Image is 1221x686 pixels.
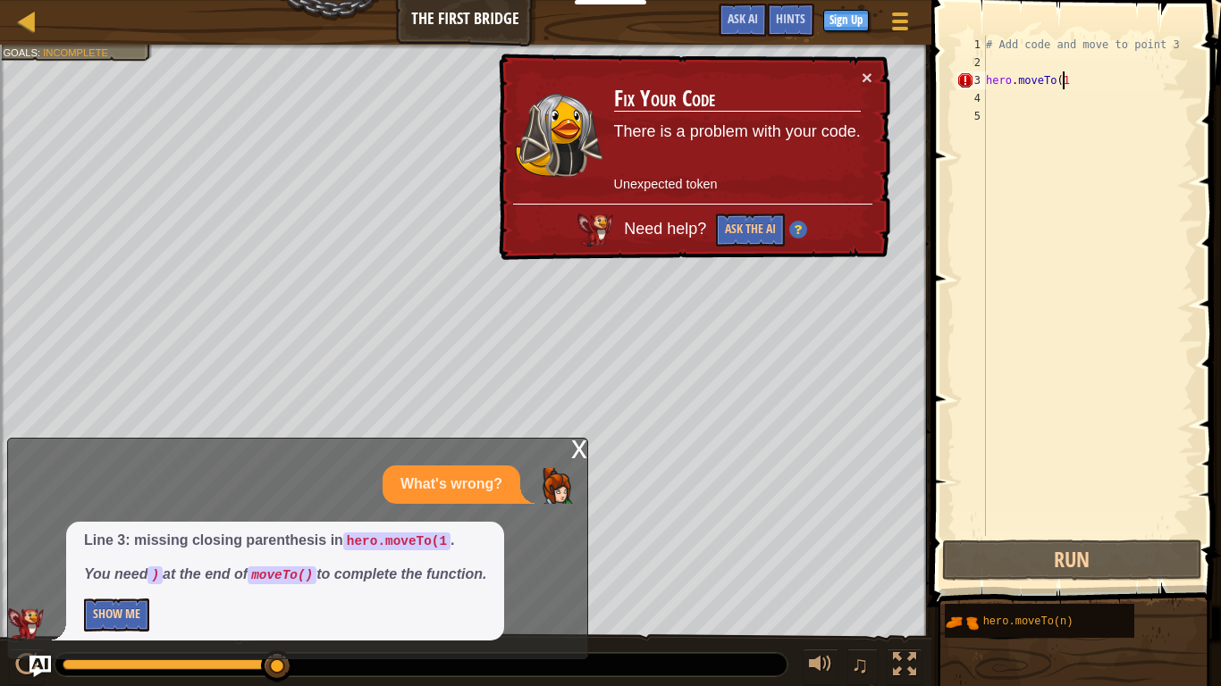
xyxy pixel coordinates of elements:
[942,540,1202,581] button: Run
[577,213,613,246] img: AI
[956,54,986,71] div: 2
[823,10,869,31] button: Sign Up
[614,121,861,144] p: There is a problem with your code.
[538,468,574,504] img: Player
[343,532,451,550] code: hero.moveTo(1
[956,89,986,107] div: 4
[7,39,1214,55] div: Move To ...
[887,648,922,685] button: Toggle fullscreen
[9,648,45,685] button: Ctrl + P: Play
[400,474,502,495] p: What's wrong?
[514,92,603,179] img: duck_nalfar.png
[789,221,807,238] img: Hint
[7,7,1214,23] div: Sort A > Z
[803,648,838,685] button: Adjust volume
[84,531,486,551] p: Line 3: missing closing parenthesis in .
[248,566,316,584] code: moveTo()
[847,648,878,685] button: ♫
[851,651,869,678] span: ♫
[8,608,44,640] img: AI
[862,68,872,87] button: ×
[84,598,149,632] button: Show Me
[983,615,1074,628] span: hero.moveTo(n)
[956,107,986,125] div: 5
[945,606,979,640] img: portrait.png
[147,566,163,584] code: )
[956,36,986,54] div: 1
[878,4,922,46] button: Show game menu
[776,10,805,27] span: Hints
[614,175,861,194] p: Unexpected token
[571,439,587,456] div: x
[7,71,1214,88] div: Options
[7,120,1214,136] div: Move To ...
[728,10,758,27] span: Ask AI
[29,656,51,677] button: Ask AI
[84,566,486,581] em: You need at the end of to complete the function.
[956,71,986,89] div: 3
[7,55,1214,71] div: Delete
[7,23,1214,39] div: Sort New > Old
[624,220,711,238] span: Need help?
[614,87,861,112] h3: Fix Your Code
[7,104,1214,120] div: Rename
[719,4,767,37] button: Ask AI
[7,88,1214,104] div: Sign out
[716,213,785,247] button: Ask the AI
